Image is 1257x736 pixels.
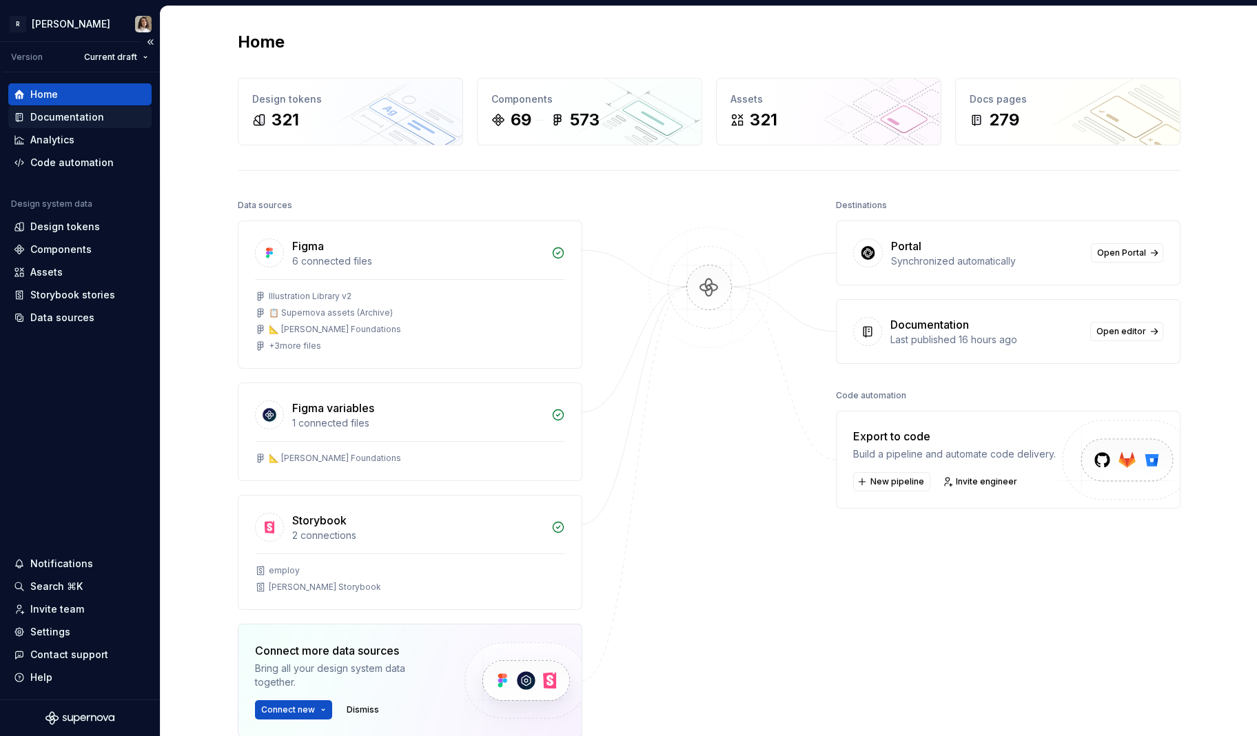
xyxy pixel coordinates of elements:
[30,265,63,279] div: Assets
[853,428,1056,444] div: Export to code
[8,238,152,260] a: Components
[11,198,92,209] div: Design system data
[30,220,100,234] div: Design tokens
[8,666,152,688] button: Help
[750,109,777,131] div: 321
[1096,326,1146,337] span: Open editor
[255,662,441,689] div: Bring all your design system data together.
[891,254,1083,268] div: Synchronized automatically
[261,704,315,715] span: Connect new
[570,109,600,131] div: 573
[730,92,927,106] div: Assets
[238,382,582,481] a: Figma variables1 connected files📐 [PERSON_NAME] Foundations
[347,704,379,715] span: Dismiss
[30,671,52,684] div: Help
[8,553,152,575] button: Notifications
[292,400,374,416] div: Figma variables
[1097,247,1146,258] span: Open Portal
[269,582,381,593] div: [PERSON_NAME] Storybook
[292,416,543,430] div: 1 connected files
[30,625,70,639] div: Settings
[238,78,463,145] a: Design tokens321
[955,78,1181,145] a: Docs pages279
[30,288,115,302] div: Storybook stories
[30,311,94,325] div: Data sources
[292,512,347,529] div: Storybook
[477,78,702,145] a: Components69573
[890,333,1082,347] div: Last published 16 hours ago
[8,83,152,105] a: Home
[8,621,152,643] a: Settings
[30,557,93,571] div: Notifications
[252,92,449,106] div: Design tokens
[269,324,401,335] div: 📐 [PERSON_NAME] Foundations
[292,254,543,268] div: 6 connected files
[870,476,924,487] span: New pipeline
[141,32,160,52] button: Collapse sidebar
[836,386,906,405] div: Code automation
[84,52,137,63] span: Current draft
[989,109,1019,131] div: 279
[340,700,385,719] button: Dismiss
[939,472,1023,491] a: Invite engineer
[3,9,157,39] button: R[PERSON_NAME]Sandrina pereira
[970,92,1166,106] div: Docs pages
[269,565,300,576] div: employ
[30,110,104,124] div: Documentation
[836,196,887,215] div: Destinations
[292,529,543,542] div: 2 connections
[30,602,84,616] div: Invite team
[890,316,969,333] div: Documentation
[491,92,688,106] div: Components
[292,238,324,254] div: Figma
[238,221,582,369] a: Figma6 connected filesIllustration Library v2📋 Supernova assets (Archive)📐 [PERSON_NAME] Foundati...
[269,453,401,464] div: 📐 [PERSON_NAME] Foundations
[8,284,152,306] a: Storybook stories
[238,31,285,53] h2: Home
[269,340,321,351] div: + 3 more files
[238,495,582,610] a: Storybook2 connectionsemploy[PERSON_NAME] Storybook
[716,78,941,145] a: Assets321
[1090,322,1163,341] a: Open editor
[8,152,152,174] a: Code automation
[891,238,921,254] div: Portal
[8,216,152,238] a: Design tokens
[32,17,110,31] div: [PERSON_NAME]
[30,648,108,662] div: Contact support
[1091,243,1163,263] a: Open Portal
[511,109,531,131] div: 69
[135,16,152,32] img: Sandrina pereira
[8,261,152,283] a: Assets
[10,16,26,32] div: R
[30,133,74,147] div: Analytics
[11,52,43,63] div: Version
[30,156,114,170] div: Code automation
[255,642,441,659] div: Connect more data sources
[269,307,393,318] div: 📋 Supernova assets (Archive)
[956,476,1017,487] span: Invite engineer
[272,109,299,131] div: 321
[78,48,154,67] button: Current draft
[255,700,332,719] button: Connect new
[8,575,152,597] button: Search ⌘K
[8,106,152,128] a: Documentation
[30,243,92,256] div: Components
[853,447,1056,461] div: Build a pipeline and automate code delivery.
[45,711,114,725] svg: Supernova Logo
[269,291,351,302] div: Illustration Library v2
[238,196,292,215] div: Data sources
[8,644,152,666] button: Contact support
[853,472,930,491] button: New pipeline
[8,598,152,620] a: Invite team
[8,307,152,329] a: Data sources
[8,129,152,151] a: Analytics
[30,88,58,101] div: Home
[30,580,83,593] div: Search ⌘K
